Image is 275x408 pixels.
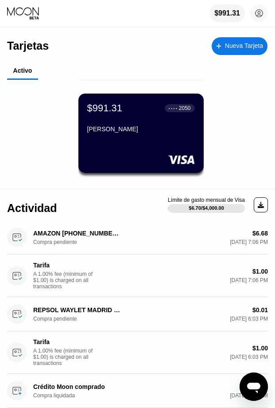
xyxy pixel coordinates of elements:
[225,42,263,50] div: Nueva Tarjeta
[7,297,268,331] div: REPSOL WAYLET MADRID ESCompra pendiente$0.01[DATE] 6:03 PM
[214,9,240,17] div: $991.31
[230,392,268,399] div: [DATE] 2:28 PM
[168,197,245,203] div: Límite de gasto mensual de Visa
[230,277,268,283] div: [DATE] 7:06 PM
[33,392,77,399] div: Compra liquidada
[33,262,122,269] div: Tarifa
[33,230,122,237] div: AMAZON [PHONE_NUMBER] LU
[7,220,268,255] div: AMAZON [PHONE_NUMBER] LUCompra pendiente$6.68[DATE] 7:06 PM
[209,4,245,22] div: $991.31
[240,373,268,401] iframe: Botón para iniciar la ventana de mensajería, conversación en curso
[7,39,49,52] div: Tarjetas
[33,271,100,290] div: A 1.00% fee (minimum of $1.00) is charged on all transactions
[252,345,268,352] div: $1.00
[252,268,268,275] div: $1.00
[78,94,204,173] div: $991.31● ● ● ●2050[PERSON_NAME]
[230,316,268,322] div: [DATE] 6:03 PM
[33,239,77,245] div: Compra pendiente
[252,306,268,314] div: $0.01
[33,316,77,322] div: Compra pendiente
[252,230,268,237] div: $6.68
[13,67,32,74] div: Activo
[87,102,123,114] div: $991.31
[230,239,268,245] div: [DATE] 7:06 PM
[33,306,122,314] div: REPSOL WAYLET MADRID ES
[7,202,57,215] div: Actividad
[189,205,224,211] div: $6.70 / $4,000.00
[179,105,191,111] div: 2050
[7,331,268,374] div: TarifaA 1.00% fee (minimum of $1.00) is charged on all transactions$1.00[DATE] 6:03 PM
[230,354,268,360] div: [DATE] 6:03 PM
[7,374,268,408] div: Crédito Moon compradoCompra liquidada$1,000.01[DATE] 2:28 PM
[33,348,100,366] div: A 1.00% fee (minimum of $1.00) is charged on all transactions
[168,197,245,213] div: Límite de gasto mensual de Visa$6.70/$4,000.00
[7,255,268,297] div: TarifaA 1.00% fee (minimum of $1.00) is charged on all transactions$1.00[DATE] 7:06 PM
[169,107,178,110] div: ● ● ● ●
[87,126,195,133] div: [PERSON_NAME]
[212,37,267,55] div: Nueva Tarjeta
[33,383,122,390] div: Crédito Moon comprado
[33,338,122,345] div: Tarifa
